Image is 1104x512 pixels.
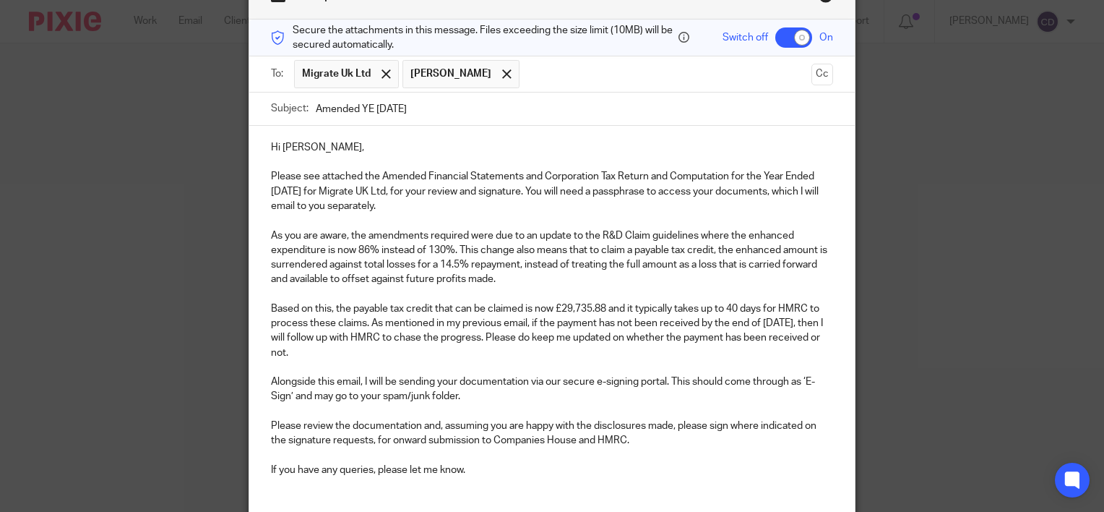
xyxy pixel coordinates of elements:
[410,67,491,81] span: [PERSON_NAME]
[271,419,833,448] p: Please review the documentation and, assuming you are happy with the disclosures made, please sig...
[271,375,833,404] p: Alongside this email, I will be sending your documentation via our secure e-signing portal. This ...
[271,229,833,287] p: As you are aware, the amendments required were due to an update to the R&D Claim guidelines where...
[271,302,833,360] p: Based on this, the payable tax credit that can be claimed is now £29,735.88 and it typically take...
[819,30,833,45] span: On
[271,67,287,81] label: To:
[723,30,768,45] span: Switch off
[271,463,833,477] p: If you have any queries, please let me know.
[811,64,833,85] button: Cc
[271,169,833,213] p: Please see attached the Amended Financial Statements and Corporation Tax Return and Computation f...
[293,23,675,53] span: Secure the attachments in this message. Files exceeding the size limit (10MB) will be secured aut...
[302,67,371,81] span: Migrate Uk Ltd
[271,140,833,155] p: Hi [PERSON_NAME],
[271,101,309,116] label: Subject:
